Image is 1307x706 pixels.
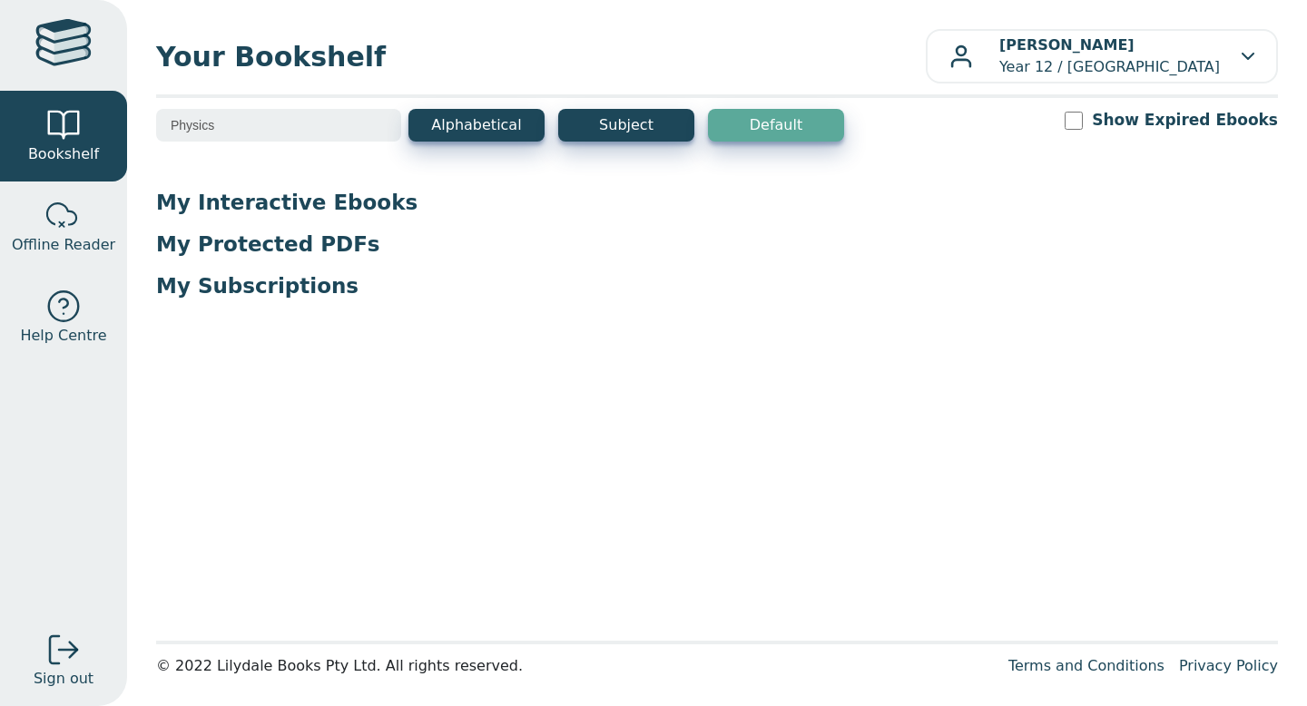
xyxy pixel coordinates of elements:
[558,109,694,142] button: Subject
[1008,657,1165,674] a: Terms and Conditions
[156,36,926,77] span: Your Bookshelf
[20,325,106,347] span: Help Centre
[156,655,994,677] div: © 2022 Lilydale Books Pty Ltd. All rights reserved.
[156,109,401,142] input: Search bookshelf (E.g: psychology)
[28,143,99,165] span: Bookshelf
[156,272,1278,299] p: My Subscriptions
[156,230,1278,258] p: My Protected PDFs
[708,109,844,142] button: Default
[999,36,1135,54] b: [PERSON_NAME]
[926,29,1278,83] button: [PERSON_NAME]Year 12 / [GEOGRAPHIC_DATA]
[156,189,1278,216] p: My Interactive Ebooks
[408,109,545,142] button: Alphabetical
[34,668,93,690] span: Sign out
[1092,109,1278,132] label: Show Expired Ebooks
[12,234,115,256] span: Offline Reader
[1179,657,1278,674] a: Privacy Policy
[999,34,1220,78] p: Year 12 / [GEOGRAPHIC_DATA]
